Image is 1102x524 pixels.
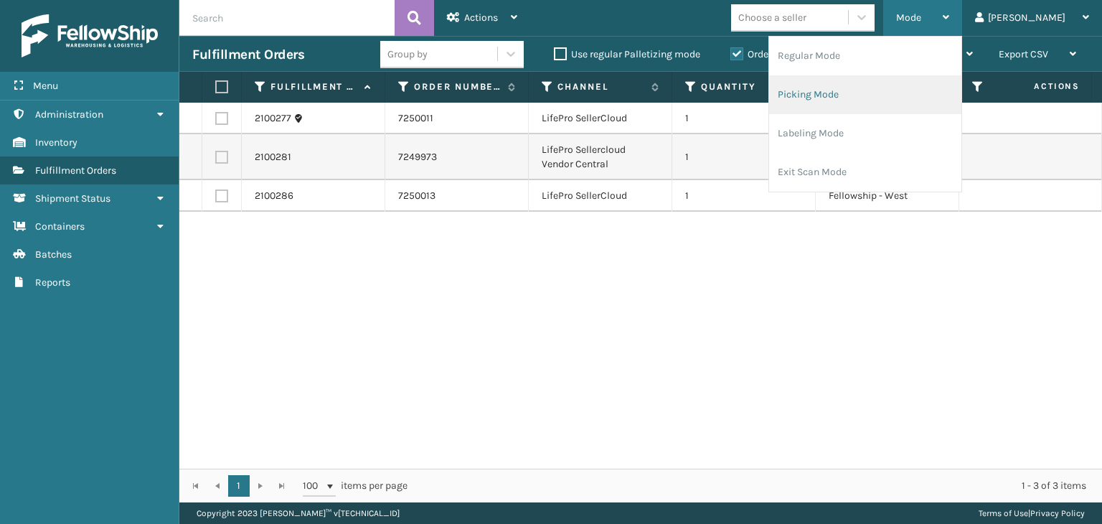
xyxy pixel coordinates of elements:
[303,479,324,493] span: 100
[730,48,870,60] label: Orders to be shipped [DATE]
[1030,508,1085,518] a: Privacy Policy
[255,189,293,203] a: 2100286
[672,180,816,212] td: 1
[672,103,816,134] td: 1
[896,11,921,24] span: Mode
[35,164,116,177] span: Fulfillment Orders
[999,48,1048,60] span: Export CSV
[255,150,291,164] a: 2100281
[35,108,103,121] span: Administration
[387,47,428,62] div: Group by
[22,14,158,57] img: logo
[769,153,961,192] li: Exit Scan Mode
[270,80,357,93] label: Fulfillment Order Id
[385,180,529,212] td: 7250013
[303,475,408,497] span: items per page
[738,10,806,25] div: Choose a seller
[385,103,529,134] td: 7250011
[769,37,961,75] li: Regular Mode
[35,220,85,233] span: Containers
[769,75,961,114] li: Picking Mode
[816,180,959,212] td: Fellowship - West
[529,134,672,180] td: LifePro Sellercloud Vendor Central
[428,479,1086,493] div: 1 - 3 of 3 items
[228,475,250,497] a: 1
[529,103,672,134] td: LifePro SellerCloud
[255,111,291,126] a: 2100277
[529,180,672,212] td: LifePro SellerCloud
[197,502,400,524] p: Copyright 2023 [PERSON_NAME]™ v [TECHNICAL_ID]
[35,136,77,149] span: Inventory
[979,502,1085,524] div: |
[979,508,1028,518] a: Terms of Use
[192,46,304,63] h3: Fulfillment Orders
[33,80,58,92] span: Menu
[35,248,72,261] span: Batches
[769,114,961,153] li: Labeling Mode
[989,75,1088,98] span: Actions
[672,134,816,180] td: 1
[464,11,498,24] span: Actions
[557,80,644,93] label: Channel
[414,80,501,93] label: Order Number
[35,192,110,205] span: Shipment Status
[385,134,529,180] td: 7249973
[35,276,70,289] span: Reports
[701,80,788,93] label: Quantity
[554,48,700,60] label: Use regular Palletizing mode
